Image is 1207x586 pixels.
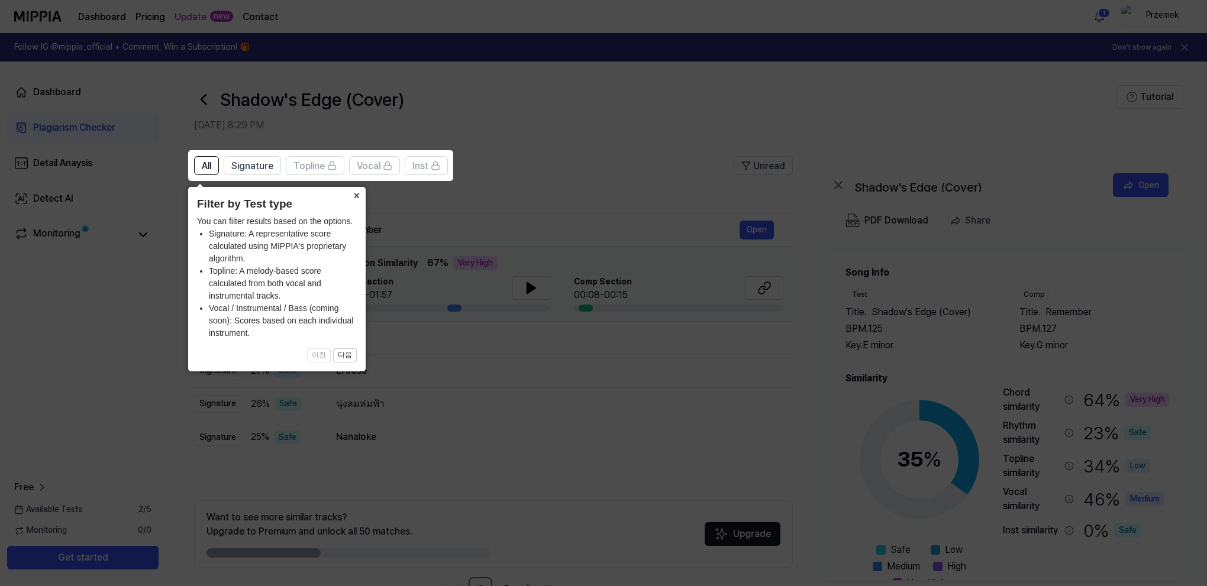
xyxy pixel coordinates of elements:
li: Topline: A melody-based score calculated from both vocal and instrumental tracks. [209,265,357,302]
span: All [202,159,211,173]
span: Inst [412,159,428,173]
button: 다음 [333,348,357,362]
span: Signature [231,159,273,173]
button: Inst [405,156,448,175]
span: Vocal [357,159,380,173]
div: You can filter results based on the options. [197,215,357,339]
button: All [194,156,219,175]
button: Topline [286,156,344,175]
button: Close [347,187,366,203]
span: Topline [293,159,325,173]
li: Vocal / Instrumental / Bass (coming soon): Scores based on each individual instrument. [209,302,357,339]
header: Filter by Test type [197,196,357,213]
li: Signature: A representative score calculated using MIPPIA's proprietary algorithm. [209,228,357,265]
button: Signature [224,156,281,175]
button: Vocal [349,156,400,175]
